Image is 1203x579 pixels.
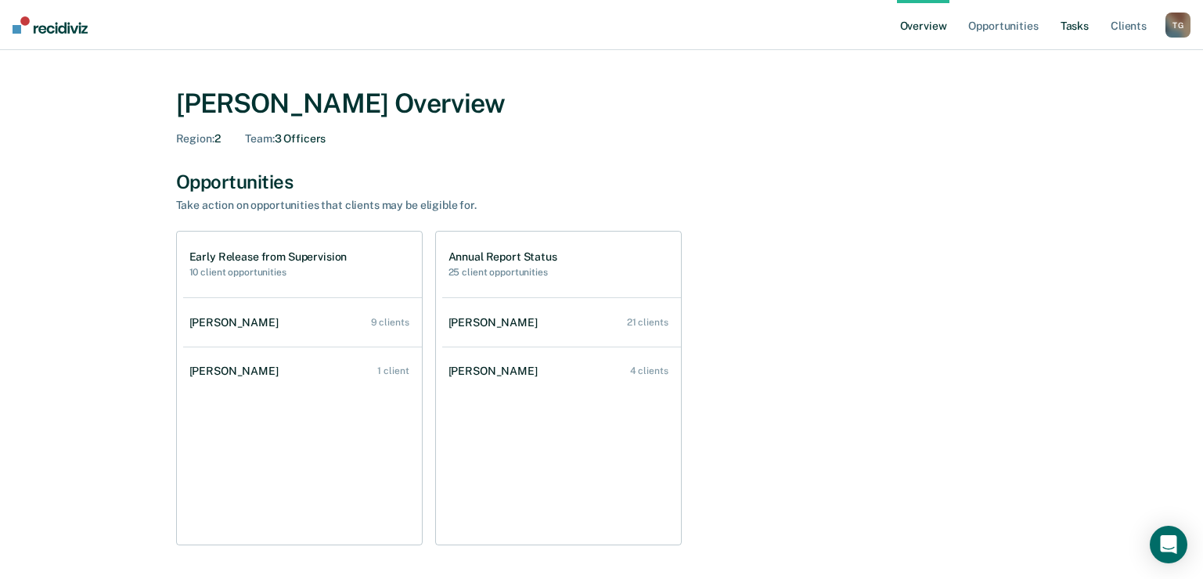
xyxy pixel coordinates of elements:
div: [PERSON_NAME] [448,316,544,329]
div: Open Intercom Messenger [1150,526,1187,563]
a: [PERSON_NAME] 21 clients [442,300,681,345]
h1: Annual Report Status [448,250,557,264]
div: 9 clients [371,317,409,328]
span: Team : [245,132,274,145]
div: 2 [176,132,221,146]
div: [PERSON_NAME] [189,316,285,329]
div: 3 Officers [245,132,326,146]
span: Region : [176,132,214,145]
button: TG [1165,13,1190,38]
a: [PERSON_NAME] 9 clients [183,300,422,345]
div: Opportunities [176,171,1028,193]
div: [PERSON_NAME] Overview [176,88,1028,120]
img: Recidiviz [13,16,88,34]
h2: 25 client opportunities [448,267,557,278]
div: 4 clients [630,365,668,376]
div: 1 client [377,365,409,376]
a: [PERSON_NAME] 4 clients [442,349,681,394]
a: [PERSON_NAME] 1 client [183,349,422,394]
div: T G [1165,13,1190,38]
div: [PERSON_NAME] [189,365,285,378]
div: [PERSON_NAME] [448,365,544,378]
h1: Early Release from Supervision [189,250,348,264]
h2: 10 client opportunities [189,267,348,278]
div: 21 clients [627,317,668,328]
div: Take action on opportunities that clients may be eligible for. [176,199,724,212]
